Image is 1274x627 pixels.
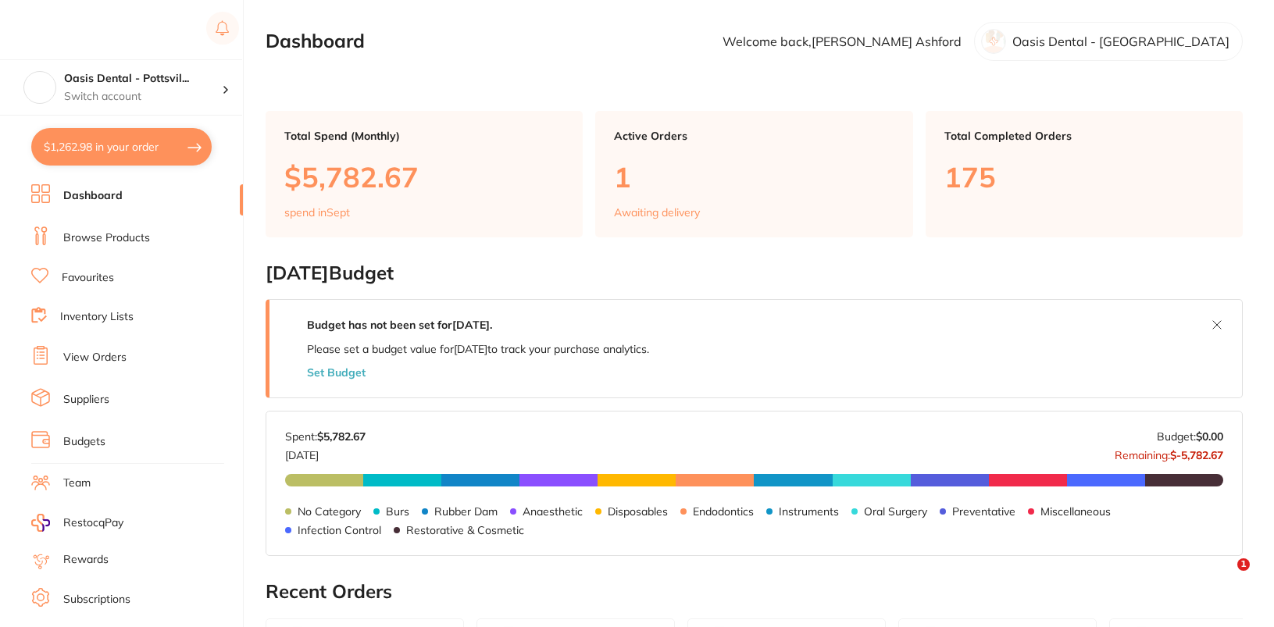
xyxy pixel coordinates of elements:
h2: Recent Orders [266,581,1243,603]
img: RestocqPay [31,514,50,532]
a: Dashboard [63,188,123,204]
strong: $0.00 [1196,429,1223,444]
strong: $5,782.67 [317,429,366,444]
p: Spent: [285,430,366,443]
p: Budget: [1157,430,1223,443]
p: Awaiting delivery [614,206,700,219]
p: Preventative [952,505,1015,518]
a: Restocq Logo [31,12,131,48]
p: No Category [298,505,361,518]
a: Favourites [62,270,114,286]
a: Suppliers [63,392,109,408]
h2: [DATE] Budget [266,262,1243,284]
button: $1,262.98 in your order [31,128,212,166]
a: Total Spend (Monthly)$5,782.67spend inSept [266,111,583,237]
a: Inventory Lists [60,309,134,325]
p: Total Spend (Monthly) [284,130,564,142]
p: spend in Sept [284,206,350,219]
p: Anaesthetic [523,505,583,518]
p: Total Completed Orders [944,130,1224,142]
p: Endodontics [693,505,754,518]
iframe: Intercom live chat [1205,558,1243,596]
p: Welcome back, [PERSON_NAME] Ashford [723,34,962,48]
p: 1 [614,161,894,193]
p: 175 [944,161,1224,193]
strong: $-5,782.67 [1170,448,1223,462]
p: Infection Control [298,524,381,536]
a: Budgets [63,434,105,450]
a: Browse Products [63,230,150,246]
p: Active Orders [614,130,894,142]
strong: Budget has not been set for [DATE] . [307,318,492,332]
a: Rewards [63,552,109,568]
p: Oasis Dental - [GEOGRAPHIC_DATA] [1012,34,1229,48]
a: Total Completed Orders175 [926,111,1243,237]
p: Burs [386,505,409,518]
a: Active Orders1Awaiting delivery [595,111,912,237]
span: RestocqPay [63,515,123,531]
p: Remaining: [1115,443,1223,461]
p: Restorative & Cosmetic [406,524,524,536]
h2: Dashboard [266,30,365,52]
p: Instruments [779,505,839,518]
h4: Oasis Dental - Pottsville [64,71,222,87]
p: [DATE] [285,443,366,461]
a: Subscriptions [63,592,130,607]
a: Team [63,476,91,491]
p: Please set a budget value for [DATE] to track your purchase analytics. [307,343,649,355]
img: Oasis Dental - Pottsville [24,72,55,103]
a: View Orders [63,350,127,365]
p: Disposables [608,505,668,518]
p: Miscellaneous [1040,505,1111,518]
img: Restocq Logo [31,20,131,39]
a: RestocqPay [31,514,123,532]
p: Rubber Dam [434,505,498,518]
button: Set Budget [307,366,366,379]
p: $5,782.67 [284,161,564,193]
p: Oral Surgery [864,505,927,518]
p: Switch account [64,89,222,105]
span: 1 [1237,558,1250,571]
